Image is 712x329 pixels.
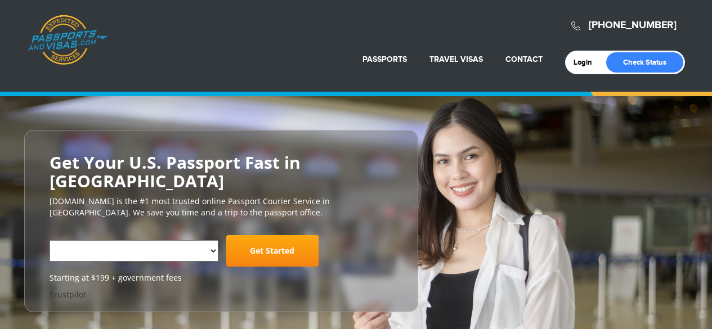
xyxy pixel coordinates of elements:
a: Passports [362,55,407,64]
a: Check Status [606,52,683,73]
a: Contact [505,55,543,64]
a: Travel Visas [429,55,483,64]
p: [DOMAIN_NAME] is the #1 most trusted online Passport Courier Service in [GEOGRAPHIC_DATA]. We sav... [50,196,393,218]
a: Get Started [226,235,319,267]
h2: Get Your U.S. Passport Fast in [GEOGRAPHIC_DATA] [50,153,393,190]
span: Starting at $199 + government fees [50,272,393,283]
a: Trustpilot [50,289,86,300]
a: Login [574,58,600,67]
a: Passports & [DOMAIN_NAME] [28,15,108,65]
a: [PHONE_NUMBER] [589,19,677,31]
